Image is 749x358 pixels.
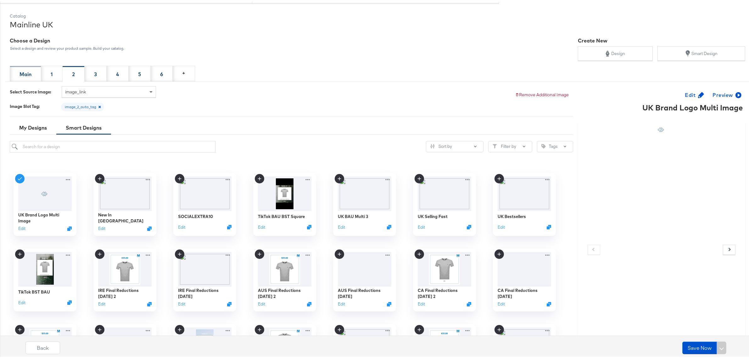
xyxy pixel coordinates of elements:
div: Mainline UK [10,18,745,28]
div: 3 [94,69,97,76]
div: 4 [116,69,119,76]
button: TagTags [537,139,573,151]
span: Smart Design [691,49,718,55]
div: TikTok BST BAUEditDuplicate [14,247,76,310]
div: Catalog [10,12,745,18]
svg: Duplicate [547,300,551,305]
div: CA Final Reductions [DATE]EditDuplicate [493,247,556,310]
div: UK BAU Multi 3EditDuplicate [333,171,396,234]
div: 2 [72,69,75,76]
div: CA Final Reductions [DATE] [498,286,551,298]
button: Edit [498,223,505,229]
button: Edit [98,224,105,230]
div: TikTok BST BAU [18,288,50,294]
img: l_text:LatoBlack.ttf_70_center_line_spacing_-2:%25E2%2582%25AC [178,250,232,285]
button: Save Now [682,340,717,353]
button: Edit [498,299,505,305]
div: New In [GEOGRAPHIC_DATA]EditDuplicate [93,171,156,234]
div: CA Final Reductions [DATE] 2 [418,286,471,298]
button: Edit [418,223,425,229]
span: image_link [65,87,86,93]
div: image_2_auto_tag [61,101,104,110]
div: UK BestsellersEditDuplicate [493,171,556,234]
span: Edit [685,89,703,98]
button: Edit [178,299,185,305]
button: FilterFilter by [488,139,532,151]
div: 1 [51,69,53,76]
div: UK Brand Logo Multi Image [18,210,72,222]
button: Smart Design [657,45,746,59]
svg: Duplicate [67,299,72,303]
b: Image Slot Tag: [10,102,40,108]
div: Choose a Design [10,36,573,43]
div: Select Source Image: [10,87,57,93]
img: l_text:LatoBlack.ttf_70_center_line_spacing_-2:%25C2%25A3%25EF [178,175,232,210]
button: Edit [418,299,425,305]
div: UK Brand Logo Multi Image [580,101,743,111]
div: UK Selling Fast [418,212,448,218]
button: Design [578,45,653,59]
span: Design [611,49,625,55]
svg: Duplicate [547,223,551,228]
div: + [182,68,185,75]
button: Edit [258,299,265,305]
svg: Duplicate [467,223,471,228]
div: 5 [138,69,141,76]
button: Edit [178,223,185,229]
button: Edit [683,87,706,100]
div: SOCIALEXTRA10 [178,212,213,218]
div: UK Brand Logo Multi ImageEditDuplicate [14,171,76,234]
button: Edit [338,299,345,305]
span: Preview [713,89,740,98]
div: AUS Final Reductions [DATE]EditDuplicate [333,247,396,310]
svg: Duplicate [147,225,152,229]
div: IRE Final Reductions [DATE]EditDuplicate [173,247,236,310]
svg: Duplicate [387,223,391,228]
img: l_text:LatoBlack.ttf_70_center_line_spacing_-2:%25C2%25A3%25EF [418,175,471,210]
div: AUS Final Reductions [DATE] 2 [258,286,311,298]
button: Edit [338,223,345,229]
div: Select a design and review your product sample. Build your catalog. [10,45,573,49]
img: l_text:LatoBlack.ttf_70_center_line_spacing_-2:%25C2%25A3%25EF [338,175,391,210]
button: Edit [98,299,105,305]
div: AUS Final Reductions [DATE] 2EditDuplicate [253,247,316,310]
div: Main [20,69,31,76]
svg: Duplicate [467,300,471,305]
img: jjRN-G-L_xfijLENg3HH3g.jpg [18,250,72,285]
svg: Duplicate [227,300,232,305]
button: Duplicate [147,300,152,305]
div: TikTok BAU BST SquareEditDuplicate [253,171,316,234]
img: p0eOPOJXLvzixPZzdR8LAg.jpg [258,175,311,210]
div: IRE Final Reductions [DATE] 2 [98,286,152,298]
div: UK BAU Multi 3 [338,212,368,218]
button: Duplicate [387,300,391,305]
svg: Duplicate [67,225,72,229]
div: UK Selling FastEditDuplicate [413,171,476,234]
button: Remove Additional Image [511,88,573,99]
div: Smart Designs [66,123,102,130]
svg: Duplicate [307,223,311,228]
button: Duplicate [307,300,311,305]
button: Back [25,340,60,353]
svg: Duplicate [227,223,232,228]
span: image_2_auto_tag [61,103,104,108]
div: AUS Final Reductions [DATE] [338,286,391,298]
div: Create New [578,36,745,43]
div: New In [GEOGRAPHIC_DATA] [98,210,152,222]
button: Edit [18,298,25,304]
div: UK Bestsellers [498,212,526,218]
button: Edit [258,223,265,229]
img: Bgh64rzsyLa8aGEAiEp7WA.jpg [418,250,471,285]
svg: Tag [541,143,546,147]
div: CA Final Reductions [DATE] 2EditDuplicate [413,247,476,310]
img: i9xHEZVVMA33xg064soIfA.jpg [258,250,311,285]
svg: Filter [493,143,497,147]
